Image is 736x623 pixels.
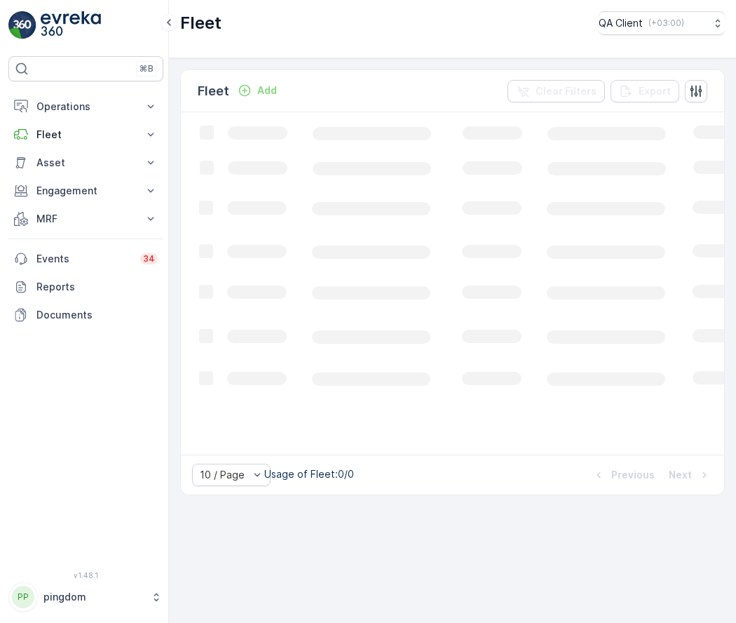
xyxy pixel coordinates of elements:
[8,149,163,177] button: Asset
[41,11,101,39] img: logo_light-DOdMpM7g.png
[590,467,656,483] button: Previous
[8,582,163,612] button: PPpingdom
[36,128,135,142] p: Fleet
[8,121,163,149] button: Fleet
[36,308,158,322] p: Documents
[8,177,163,205] button: Engagement
[648,18,684,29] p: ( +03:00 )
[8,273,163,301] a: Reports
[139,63,154,74] p: ⌘B
[667,467,713,483] button: Next
[36,252,132,266] p: Events
[43,590,144,604] p: pingdom
[8,205,163,233] button: MRF
[36,100,135,114] p: Operations
[36,212,135,226] p: MRF
[8,245,163,273] a: Events34
[232,82,282,99] button: Add
[611,468,655,482] p: Previous
[599,11,725,35] button: QA Client(+03:00)
[36,280,158,294] p: Reports
[12,586,34,608] div: PP
[611,80,679,102] button: Export
[36,156,135,170] p: Asset
[536,84,597,98] p: Clear Filters
[639,84,671,98] p: Export
[8,93,163,121] button: Operations
[180,12,222,34] p: Fleet
[198,81,229,101] p: Fleet
[599,16,643,30] p: QA Client
[8,11,36,39] img: logo
[36,184,135,198] p: Engagement
[8,571,163,580] span: v 1.48.1
[264,467,354,481] p: Usage of Fleet : 0/0
[8,301,163,329] a: Documents
[669,468,692,482] p: Next
[143,253,155,264] p: 34
[257,83,277,98] p: Add
[507,80,605,102] button: Clear Filters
